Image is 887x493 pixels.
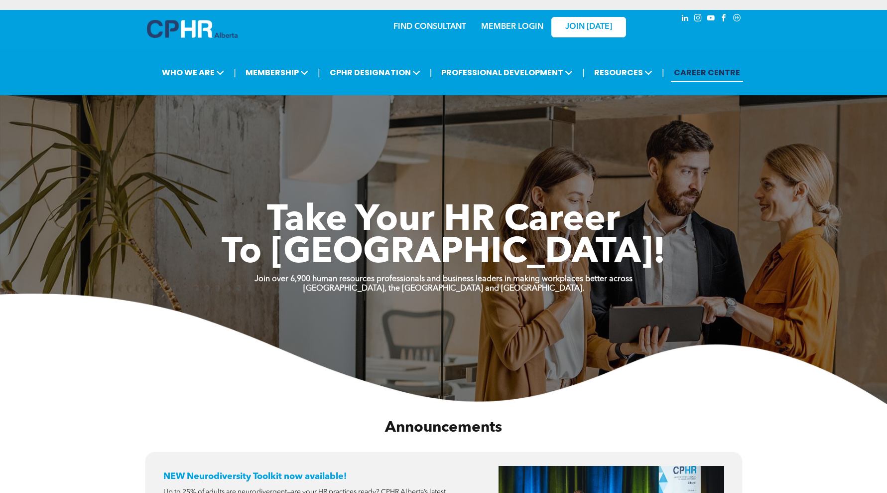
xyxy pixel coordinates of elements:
[385,420,502,435] span: Announcements
[591,63,655,82] span: RESOURCES
[438,63,576,82] span: PROFESSIONAL DEVELOPMENT
[327,63,423,82] span: CPHR DESIGNATION
[254,275,633,283] strong: Join over 6,900 human resources professionals and business leaders in making workplaces better ac...
[430,62,432,83] li: |
[582,62,585,83] li: |
[222,235,666,271] span: To [GEOGRAPHIC_DATA]!
[481,23,543,31] a: MEMBER LOGIN
[393,23,466,31] a: FIND CONSULTANT
[680,12,691,26] a: linkedin
[243,63,311,82] span: MEMBERSHIP
[706,12,717,26] a: youtube
[719,12,730,26] a: facebook
[234,62,236,83] li: |
[693,12,704,26] a: instagram
[551,17,626,37] a: JOIN [DATE]
[565,22,612,32] span: JOIN [DATE]
[267,203,620,239] span: Take Your HR Career
[163,472,347,481] span: NEW Neurodiversity Toolkit now available!
[318,62,320,83] li: |
[671,63,743,82] a: CAREER CENTRE
[147,20,238,38] img: A blue and white logo for cp alberta
[159,63,227,82] span: WHO WE ARE
[732,12,743,26] a: Social network
[662,62,664,83] li: |
[303,285,584,293] strong: [GEOGRAPHIC_DATA], the [GEOGRAPHIC_DATA] and [GEOGRAPHIC_DATA].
